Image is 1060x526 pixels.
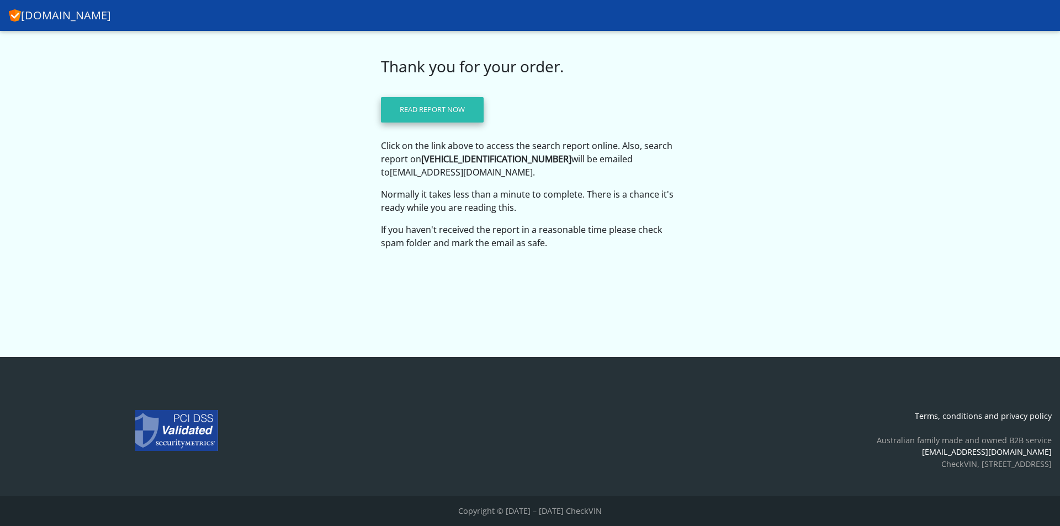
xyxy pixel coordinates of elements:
[381,97,484,123] a: Read report now
[915,411,1052,421] a: Terms, conditions and privacy policy
[9,4,111,26] a: [DOMAIN_NAME]
[135,410,218,451] img: SecurityMetrics Credit Card Safe
[381,139,679,179] p: Click on the link above to access the search report online. Also, search report on will be emaile...
[381,188,679,214] p: Normally it takes less than a minute to complete. There is a chance it's ready while you are read...
[353,410,1060,470] div: Australian family made and owned B2B service CheckVIN, [STREET_ADDRESS]
[381,223,679,249] p: If you haven't received the report in a reasonable time please check spam folder and mark the ema...
[922,447,1052,457] a: [EMAIL_ADDRESS][DOMAIN_NAME]
[381,57,679,76] h3: Thank you for your order.
[9,7,21,22] img: CarHistory.net.au logo
[421,153,571,165] strong: [VEHICLE_IDENTIFICATION_NUMBER]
